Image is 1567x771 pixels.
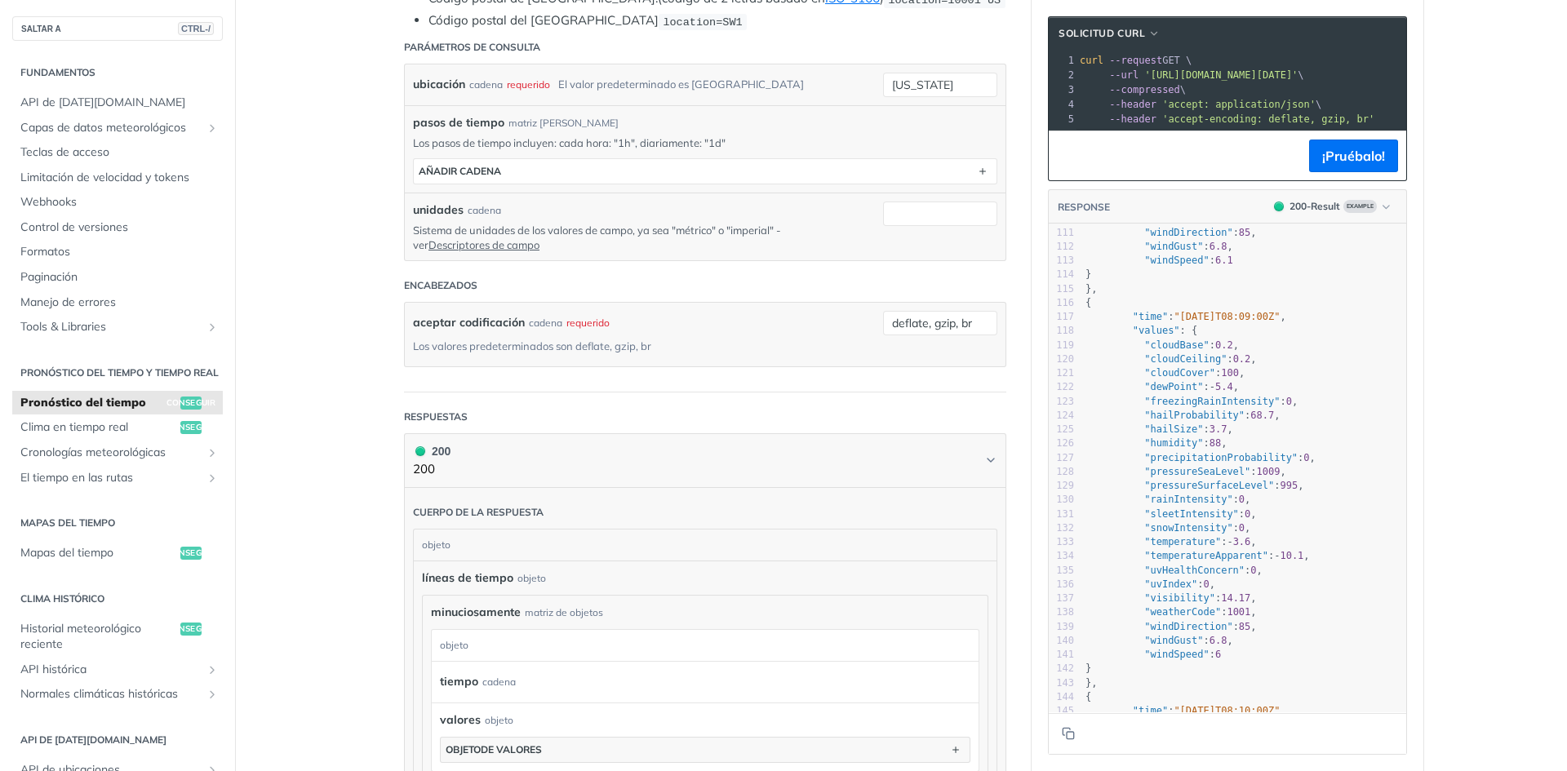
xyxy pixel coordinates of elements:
[20,194,77,209] font: Webhooks
[20,144,109,159] font: Teclas de acceso
[428,238,539,251] a: Descriptores de campo
[20,395,146,410] font: Pronóstico del tiempo
[517,572,546,584] font: objeto
[1049,592,1074,605] div: 137
[1250,565,1256,576] span: 0
[1049,648,1074,662] div: 141
[12,391,223,415] a: Pronóstico del tiempoconseguir
[1085,241,1233,252] span: : ,
[1049,507,1074,521] div: 131
[1085,691,1091,702] span: {
[1085,381,1239,392] span: : ,
[1233,536,1251,547] span: 3.6
[1049,578,1074,592] div: 136
[1085,268,1091,280] span: }
[1085,283,1098,295] span: },
[1221,367,1239,379] span: 100
[1049,436,1074,450] div: 126
[20,269,78,284] font: Paginación
[1085,592,1257,604] span: : ,
[1309,140,1398,172] button: ¡Pruébalo!
[206,122,219,135] button: Mostrar subpáginas para capas de datos meteorológicos
[20,621,141,652] font: Historial meteorológico reciente
[415,446,425,456] span: 200
[1290,199,1340,214] div: 200 - Result
[459,165,501,177] font: cadena
[20,366,219,379] font: Pronóstico del tiempo y tiempo real
[1144,621,1232,632] span: "windDirection"
[20,516,115,529] font: Mapas del tiempo
[1085,550,1310,561] span: : ,
[1144,353,1227,365] span: "cloudCeiling"
[12,190,223,215] a: Webhooks
[1049,254,1074,268] div: 113
[1080,69,1304,81] span: \
[1227,536,1232,547] span: -
[1049,479,1074,493] div: 129
[1144,649,1209,660] span: "windSpeed"
[1210,381,1215,392] span: -
[1085,325,1197,336] span: : {
[1144,592,1215,604] span: "visibility"
[206,472,219,485] button: Mostrar subpáginas de El tiempo en las rutas
[1144,381,1203,392] span: "dewPoint"
[1057,199,1111,215] button: RESPONSE
[1049,324,1074,338] div: 118
[1280,480,1298,491] span: 995
[20,170,189,184] font: Limitación de velocidad y tokens
[1266,198,1398,215] button: 200200-ResultExample
[404,410,468,423] font: Respuestas
[1210,423,1227,435] span: 3.7
[166,623,215,634] font: conseguir
[1049,395,1074,409] div: 123
[1049,282,1074,296] div: 115
[1109,99,1156,110] span: --header
[1059,27,1145,39] font: Solicitud cURL
[508,117,619,129] font: matriz [PERSON_NAME]
[1085,410,1281,421] span: : ,
[20,295,116,309] font: Manejo de errores
[20,733,166,746] font: API de [DATE][DOMAIN_NAME]
[1085,662,1091,674] span: }
[566,317,610,329] font: requerido
[440,712,481,727] font: valores
[419,165,457,177] font: AÑADIR
[404,41,540,53] font: Parámetros de consulta
[1215,381,1233,392] span: 5.4
[206,321,219,334] button: Show subpages for Tools & Libraries
[422,538,451,551] font: objeto
[428,12,659,28] font: Código postal del [GEOGRAPHIC_DATA]
[1274,202,1284,211] span: 200
[481,743,542,755] font: de valores
[413,339,651,352] font: Los valores predeterminados son deflate, gzip, br
[1144,466,1250,477] span: "pressureSeaLevel"
[1144,396,1280,407] span: "freezingRainIntensity"
[1085,452,1316,463] span: : ,
[1049,634,1074,648] div: 140
[1049,310,1074,324] div: 117
[1053,25,1166,42] button: Solicitud cURL
[1049,451,1074,465] div: 127
[413,202,464,217] font: unidades
[663,16,742,28] span: location=SW1
[1144,241,1203,252] span: "windGust"
[1085,339,1239,351] span: : ,
[12,140,223,165] a: Teclas de acceso
[1109,113,1156,125] span: --header
[20,66,95,78] font: Fundamentos
[413,315,525,330] font: aceptar codificación
[1274,550,1280,561] span: -
[1085,367,1245,379] span: : ,
[431,605,521,619] font: minuciosamente
[12,441,223,465] a: Cronologías meteorológicasMostrar subpáginas para Cronologías del tiempo
[1049,423,1074,436] div: 125
[1322,148,1385,164] font: ¡Pruébalo!
[1049,380,1074,394] div: 122
[1049,409,1074,423] div: 124
[1343,200,1377,213] span: Example
[529,317,562,329] font: cadena
[12,265,223,290] a: Paginación
[12,290,223,315] a: Manejo de errores
[1049,521,1074,535] div: 132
